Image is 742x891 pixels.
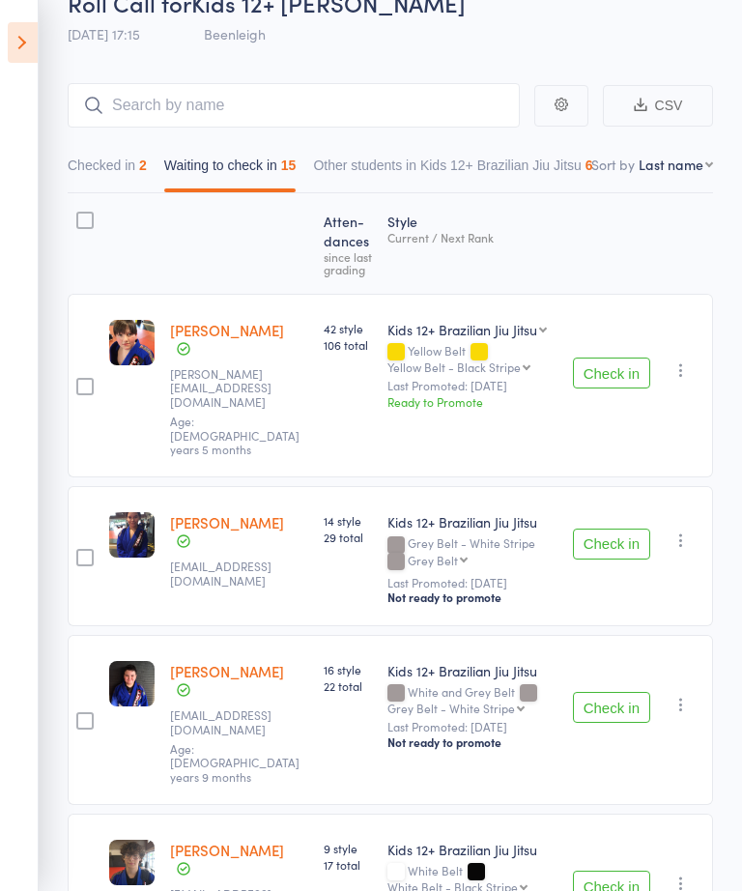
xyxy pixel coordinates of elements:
[387,589,556,605] div: Not ready to promote
[324,661,373,677] span: 16 style
[408,554,458,566] div: Grey Belt
[324,677,373,694] span: 22 total
[387,720,556,733] small: Last Promoted: [DATE]
[281,158,297,173] div: 15
[573,529,650,560] button: Check in
[387,840,556,859] div: Kids 12+ Brazilian Jiu Jitsu
[387,512,556,532] div: Kids 12+ Brazilian Jiu Jitsu
[324,250,373,275] div: since last grading
[380,202,564,285] div: Style
[139,158,147,173] div: 2
[639,155,703,174] div: Last name
[109,320,155,365] img: image1648796027.png
[170,840,284,860] a: [PERSON_NAME]
[316,202,381,285] div: Atten­dances
[170,661,284,681] a: [PERSON_NAME]
[387,344,556,373] div: Yellow Belt
[324,840,373,856] span: 9 style
[68,148,147,192] button: Checked in2
[68,83,520,128] input: Search by name
[387,702,515,714] div: Grey Belt - White Stripe
[387,379,556,392] small: Last Promoted: [DATE]
[204,24,266,43] span: Beenleigh
[324,336,373,353] span: 106 total
[324,856,373,873] span: 17 total
[170,320,284,340] a: [PERSON_NAME]
[573,358,650,388] button: Check in
[68,24,140,43] span: [DATE] 17:15
[164,148,297,192] button: Waiting to check in15
[170,367,296,409] small: armstrong.andrewr@gmail.com
[324,529,373,545] span: 29 total
[109,840,155,885] img: image1750567129.png
[573,692,650,723] button: Check in
[387,393,556,410] div: Ready to Promote
[313,148,592,192] button: Other students in Kids 12+ Brazilian Jiu Jitsu6
[591,155,635,174] label: Sort by
[387,576,556,589] small: Last Promoted: [DATE]
[387,734,556,750] div: Not ready to promote
[170,708,296,736] small: Pro465@live.com.au
[170,740,300,785] span: Age: [DEMOGRAPHIC_DATA] years 9 months
[387,320,537,339] div: Kids 12+ Brazilian Jiu Jitsu
[585,158,593,173] div: 6
[387,360,521,373] div: Yellow Belt - Black Stripe
[324,512,373,529] span: 14 style
[387,536,556,569] div: Grey Belt - White Stripe
[109,512,155,558] img: image1705908019.png
[170,413,300,457] span: Age: [DEMOGRAPHIC_DATA] years 5 months
[109,661,155,706] img: image1731396773.png
[324,320,373,336] span: 42 style
[387,661,556,680] div: Kids 12+ Brazilian Jiu Jitsu
[170,512,284,532] a: [PERSON_NAME]
[170,560,296,588] small: bolgee@hotmail.com
[387,231,556,244] div: Current / Next Rank
[387,685,556,714] div: White and Grey Belt
[603,85,713,127] button: CSV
